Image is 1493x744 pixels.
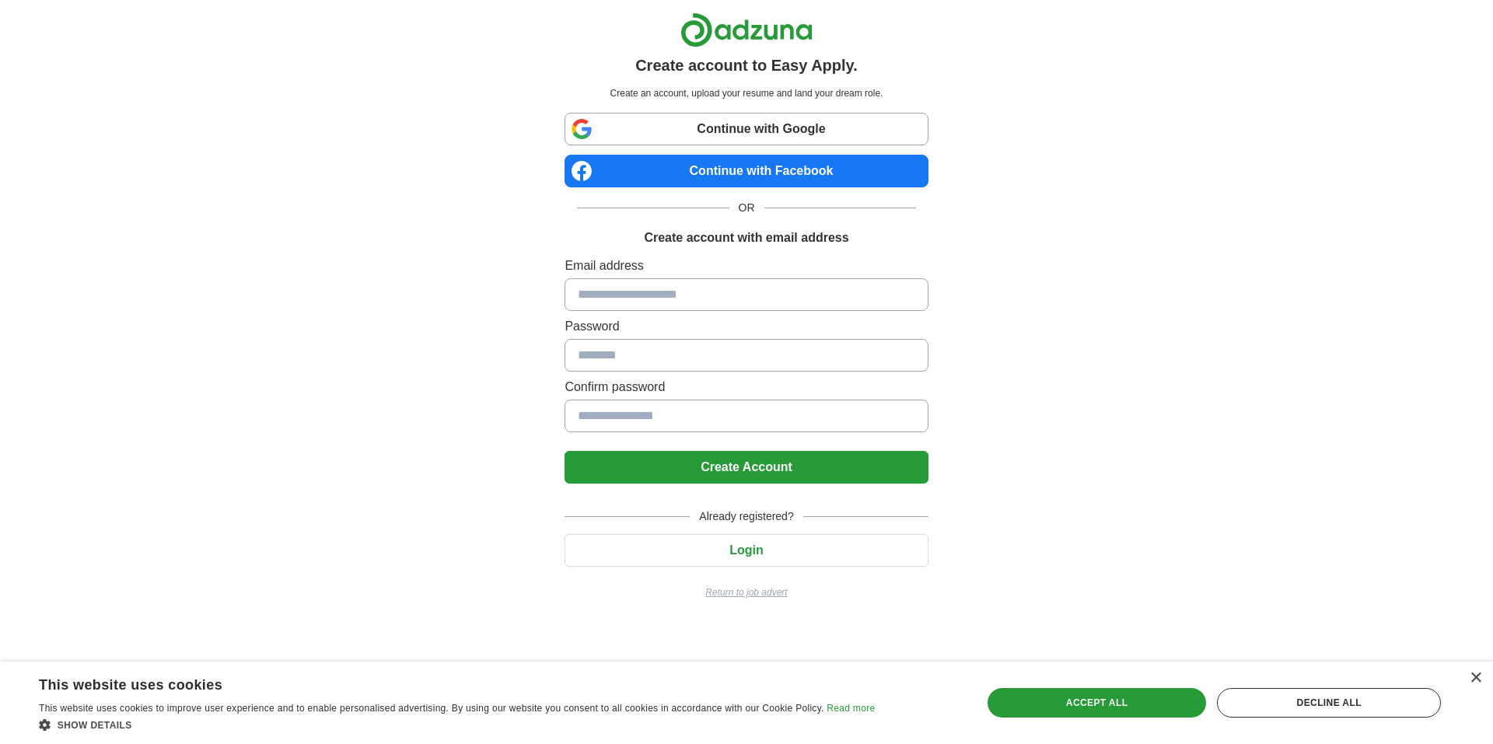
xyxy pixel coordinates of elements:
[565,543,928,557] a: Login
[988,688,1207,718] div: Accept all
[565,317,928,336] label: Password
[568,86,925,100] p: Create an account, upload your resume and land your dream role.
[39,717,875,732] div: Show details
[565,378,928,396] label: Confirm password
[565,257,928,275] label: Email address
[1470,672,1481,684] div: Close
[1217,688,1441,718] div: Decline all
[729,200,764,216] span: OR
[565,451,928,484] button: Create Account
[565,534,928,567] button: Login
[58,720,132,731] span: Show details
[39,703,824,714] span: This website uses cookies to improve user experience and to enable personalised advertising. By u...
[690,508,802,525] span: Already registered?
[565,155,928,187] a: Continue with Facebook
[680,12,813,47] img: Adzuna logo
[565,585,928,599] a: Return to job advert
[827,703,875,714] a: Read more, opens a new window
[565,113,928,145] a: Continue with Google
[635,54,858,77] h1: Create account to Easy Apply.
[39,671,836,694] div: This website uses cookies
[644,229,848,247] h1: Create account with email address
